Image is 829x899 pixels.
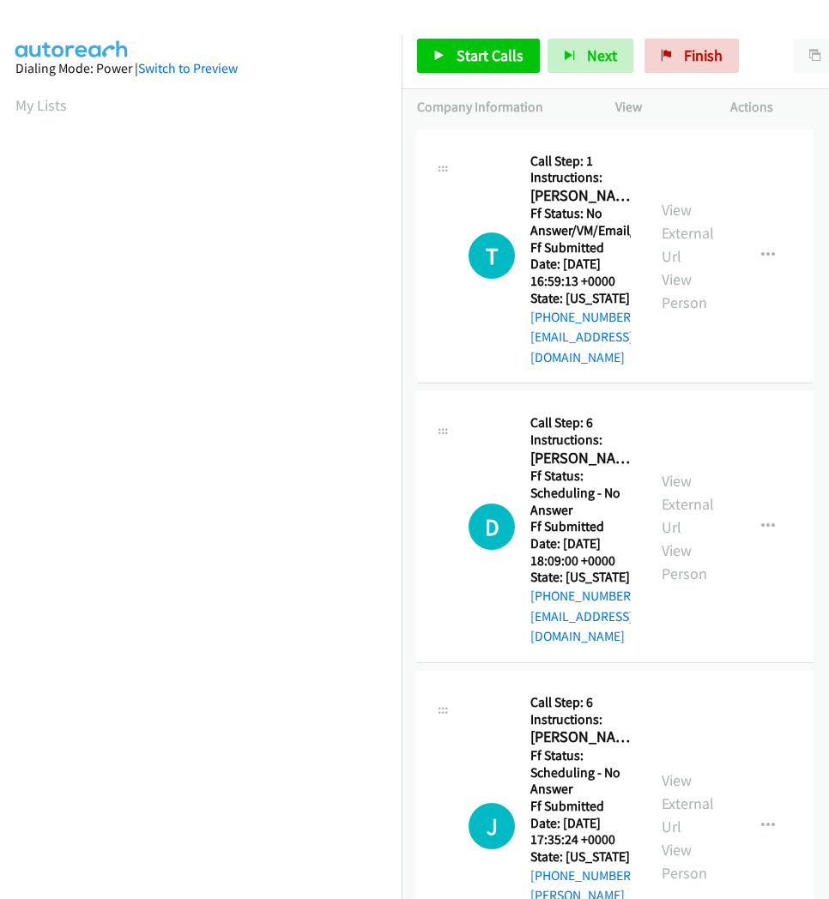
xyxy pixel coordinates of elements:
[530,169,631,186] h5: Instructions:
[530,588,635,604] a: [PHONE_NUMBER]
[469,232,515,279] h1: T
[15,58,386,79] div: Dialing Mode: Power |
[530,608,633,645] a: [EMAIL_ADDRESS][DOMAIN_NAME]
[662,471,714,537] a: View External Url
[662,770,714,836] a: View External Url
[530,309,635,325] a: [PHONE_NUMBER]
[548,39,633,73] button: Next
[530,329,633,365] a: [EMAIL_ADDRESS][DOMAIN_NAME]
[530,205,631,238] h5: Ff Status: No Answer/VM/Email/Text
[417,39,540,73] a: Start Calls
[662,200,714,266] a: View External Url
[530,468,631,518] h5: Ff Status: Scheduling - No Answer
[684,45,723,65] span: Finish
[530,798,631,848] h5: Ff Submitted Date: [DATE] 17:35:24 +0000
[644,39,739,73] a: Finish
[730,97,814,118] p: Actions
[530,449,631,468] h2: [PERSON_NAME]
[530,431,631,449] h5: Instructions:
[469,504,515,550] div: The call is yet to be attempted
[662,840,707,883] a: View Person
[530,569,631,586] h5: State: [US_STATE]
[530,711,631,728] h5: Instructions:
[530,867,635,884] a: [PHONE_NUMBER]
[530,518,631,569] h5: Ff Submitted Date: [DATE] 18:09:00 +0000
[615,97,699,118] p: View
[530,239,631,290] h5: Ff Submitted Date: [DATE] 16:59:13 +0000
[530,290,631,307] h5: State: [US_STATE]
[530,153,631,170] h5: Call Step: 1
[530,414,631,431] h5: Call Step: 6
[530,186,631,206] h2: [PERSON_NAME]
[469,504,515,550] h1: D
[530,694,631,711] h5: Call Step: 6
[15,95,67,115] a: My Lists
[469,232,515,279] div: The call is yet to be attempted
[587,45,617,65] span: Next
[530,727,631,747] h2: [PERSON_NAME]
[469,803,515,849] h1: J
[530,747,631,798] h5: Ff Status: Scheduling - No Answer
[457,45,523,65] span: Start Calls
[530,848,631,866] h5: State: [US_STATE]
[662,269,707,312] a: View Person
[662,540,707,583] a: View Person
[417,97,584,118] p: Company Information
[469,803,515,849] div: The call is yet to be attempted
[138,60,238,76] a: Switch to Preview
